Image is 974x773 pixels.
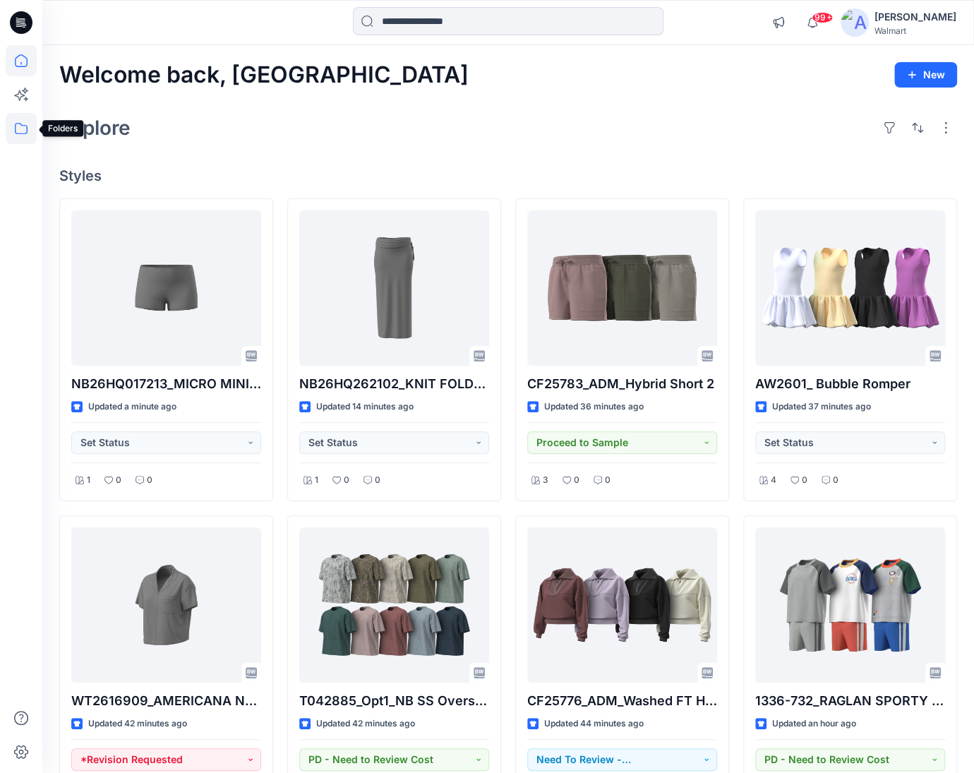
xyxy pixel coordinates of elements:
p: CF25776_ADM_Washed FT Half Zip Pullover [DATE] [527,691,717,711]
p: 4 [771,473,776,488]
p: Updated 14 minutes ago [316,400,414,414]
a: WT2616909_AMERICANA NOTCH SET [71,527,261,683]
div: Walmart [874,25,956,36]
span: 99+ [812,12,833,23]
a: AW2601_ Bubble Romper [755,210,945,366]
p: Updated 42 minutes ago [316,717,415,731]
a: NB26HQ262102_KNIT FOLDOVER OPP SKIRT [299,210,489,366]
p: AW2601_ Bubble Romper [755,374,945,394]
a: CF25776_ADM_Washed FT Half Zip Pullover 26JUL25 [527,527,717,683]
p: 0 [833,473,838,488]
p: 1 [87,473,90,488]
a: NB26HQ017213_MICRO MINI SKORT [71,210,261,366]
p: Updated 37 minutes ago [772,400,871,414]
p: Updated 36 minutes ago [544,400,644,414]
a: CF25783_ADM_Hybrid Short 2 [527,210,717,366]
p: 0 [802,473,807,488]
p: T042885_Opt1_NB SS Oversize Tee [299,691,489,711]
p: NB26HQ017213_MICRO MINI SKORT [71,374,261,394]
div: [PERSON_NAME] [874,8,956,25]
p: Updated 44 minutes ago [544,717,644,731]
p: 0 [116,473,121,488]
p: 3 [543,473,548,488]
p: 1336-732_RAGLAN SPORTY SHORT SET [755,691,945,711]
p: Updated a minute ago [88,400,176,414]
p: 0 [605,473,611,488]
img: avatar [841,8,869,37]
a: T042885_Opt1_NB SS Oversize Tee [299,527,489,683]
p: 0 [147,473,152,488]
a: 1336-732_RAGLAN SPORTY SHORT SET [755,527,945,683]
button: New [894,62,957,88]
h2: Welcome back, [GEOGRAPHIC_DATA] [59,62,469,88]
p: NB26HQ262102_KNIT FOLDOVER OPP SKIRT [299,374,489,394]
p: WT2616909_AMERICANA NOTCH SET [71,691,261,711]
p: Updated 42 minutes ago [88,717,187,731]
p: CF25783_ADM_Hybrid Short 2 [527,374,717,394]
p: 0 [574,473,579,488]
h4: Styles [59,167,957,184]
p: 0 [375,473,380,488]
p: Updated an hour ago [772,717,856,731]
h2: Explore [59,116,131,139]
p: 1 [315,473,318,488]
p: 0 [344,473,349,488]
